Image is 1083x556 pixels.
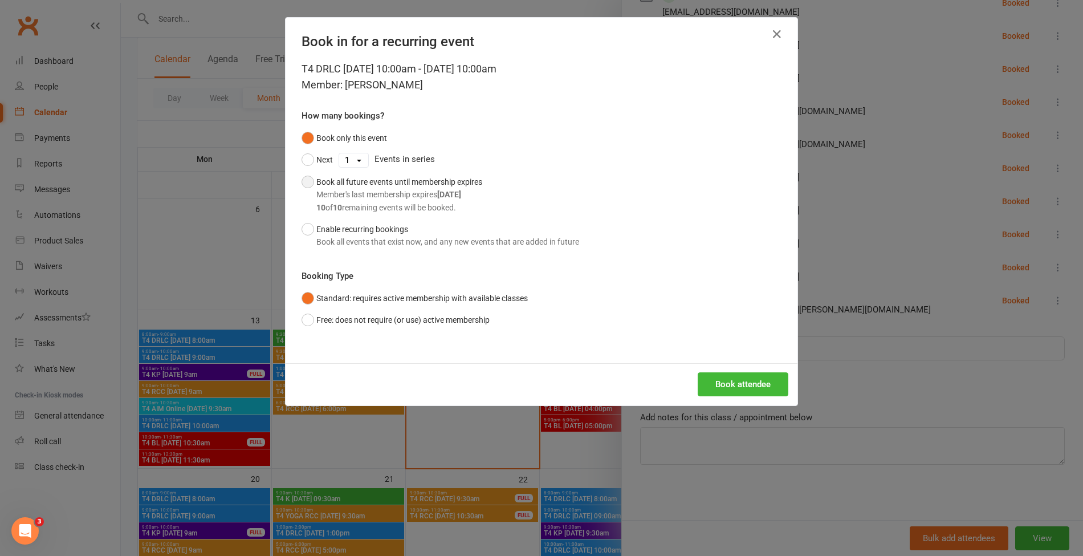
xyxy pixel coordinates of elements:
strong: 10 [333,203,342,212]
h4: Book in for a recurring event [302,34,781,50]
button: Book all future events until membership expiresMember's last membership expires[DATE]10of10remain... [302,171,482,218]
strong: [DATE] [437,190,461,199]
div: Book all future events until membership expires [316,176,482,214]
div: Member's last membership expires [316,188,482,201]
div: T4 DRLC [DATE] 10:00am - [DATE] 10:00am Member: [PERSON_NAME] [302,61,781,93]
button: Enable recurring bookingsBook all events that exist now, and any new events that are added in future [302,218,579,253]
button: Book attendee [698,372,788,396]
iframe: Intercom live chat [11,517,39,545]
button: Free: does not require (or use) active membership [302,309,490,331]
div: Book all events that exist now, and any new events that are added in future [316,236,579,248]
button: Book only this event [302,127,387,149]
div: of remaining events will be booked. [316,201,482,214]
button: Standard: requires active membership with available classes [302,287,528,309]
button: Close [768,25,786,43]
label: Booking Type [302,269,353,283]
div: Events in series [302,149,781,171]
strong: 10 [316,203,325,212]
span: 3 [35,517,44,526]
button: Next [302,149,333,171]
label: How many bookings? [302,109,384,123]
